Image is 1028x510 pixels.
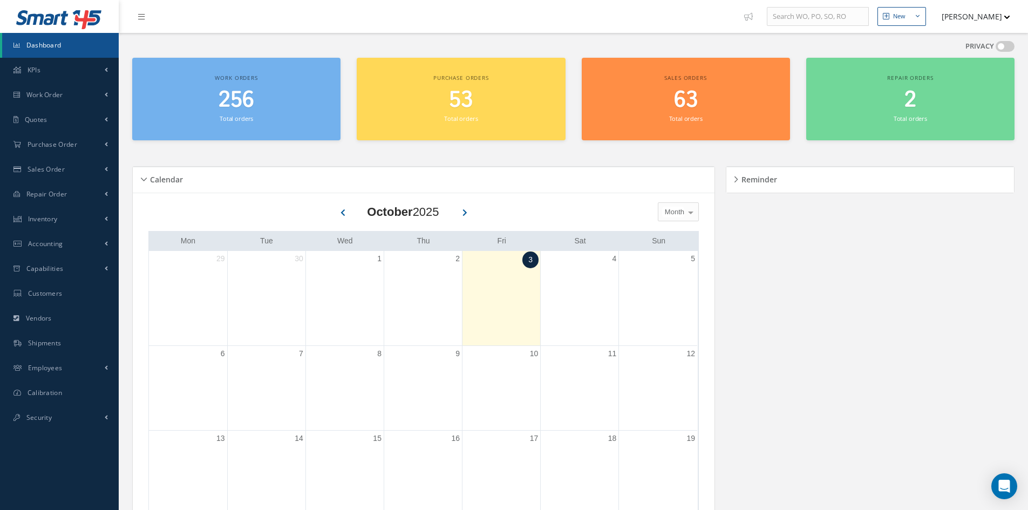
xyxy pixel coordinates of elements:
button: [PERSON_NAME] [931,6,1010,27]
a: September 30, 2025 [292,251,305,267]
a: Tuesday [258,234,275,248]
a: Work orders 256 Total orders [132,58,341,140]
h5: Calendar [147,172,183,185]
td: October 2, 2025 [384,251,462,346]
span: 53 [449,85,473,115]
a: October 1, 2025 [375,251,384,267]
span: Month [662,207,684,217]
a: Saturday [573,234,588,248]
span: Purchase Order [28,140,77,149]
span: Work orders [215,74,257,81]
td: September 30, 2025 [227,251,305,346]
a: October 4, 2025 [610,251,619,267]
a: Thursday [414,234,432,248]
a: October 7, 2025 [297,346,305,362]
a: October 2, 2025 [453,251,462,267]
a: September 29, 2025 [214,251,227,267]
a: October 8, 2025 [375,346,384,362]
span: Work Order [26,90,63,99]
a: October 14, 2025 [292,431,305,446]
a: Friday [495,234,508,248]
a: October 19, 2025 [684,431,697,446]
label: PRIVACY [965,41,994,52]
span: Quotes [25,115,47,124]
a: October 16, 2025 [449,431,462,446]
td: September 29, 2025 [149,251,227,346]
span: Sales orders [664,74,706,81]
td: October 1, 2025 [305,251,384,346]
span: Security [26,413,52,422]
td: October 8, 2025 [305,345,384,431]
a: October 3, 2025 [522,251,539,268]
a: October 9, 2025 [453,346,462,362]
span: Accounting [28,239,63,248]
span: Employees [28,363,63,372]
a: October 6, 2025 [219,346,227,362]
td: October 5, 2025 [619,251,697,346]
a: October 11, 2025 [606,346,619,362]
a: Purchase orders 53 Total orders [357,58,565,140]
td: October 10, 2025 [462,345,541,431]
span: Capabilities [26,264,64,273]
div: New [893,12,906,21]
td: October 4, 2025 [541,251,619,346]
span: Dashboard [26,40,62,50]
a: Sales orders 63 Total orders [582,58,790,140]
small: Total orders [444,114,478,123]
input: Search WO, PO, SO, RO [767,7,869,26]
td: October 7, 2025 [227,345,305,431]
small: Total orders [894,114,927,123]
span: Purchase orders [433,74,489,81]
a: October 15, 2025 [371,431,384,446]
div: 2025 [367,203,439,221]
a: October 12, 2025 [684,346,697,362]
span: KPIs [28,65,40,74]
a: October 17, 2025 [528,431,541,446]
span: 63 [674,85,698,115]
td: October 3, 2025 [462,251,541,346]
a: Dashboard [2,33,119,58]
span: Shipments [28,338,62,348]
a: Repair orders 2 Total orders [806,58,1015,140]
a: Sunday [650,234,668,248]
td: October 6, 2025 [149,345,227,431]
button: New [877,7,926,26]
span: Repair orders [887,74,933,81]
td: October 11, 2025 [541,345,619,431]
a: Wednesday [335,234,355,248]
a: Monday [179,234,198,248]
span: Calibration [28,388,62,397]
td: October 12, 2025 [619,345,697,431]
span: 2 [904,85,916,115]
td: October 9, 2025 [384,345,462,431]
b: October [367,205,412,219]
span: Inventory [28,214,58,223]
span: 256 [219,85,254,115]
div: Open Intercom Messenger [991,473,1017,499]
a: October 18, 2025 [606,431,619,446]
span: Repair Order [26,189,67,199]
h5: Reminder [738,172,777,185]
small: Total orders [220,114,253,123]
span: Customers [28,289,63,298]
span: Vendors [26,314,52,323]
a: October 13, 2025 [214,431,227,446]
small: Total orders [669,114,703,123]
a: October 10, 2025 [528,346,541,362]
span: Sales Order [28,165,65,174]
a: October 5, 2025 [689,251,697,267]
